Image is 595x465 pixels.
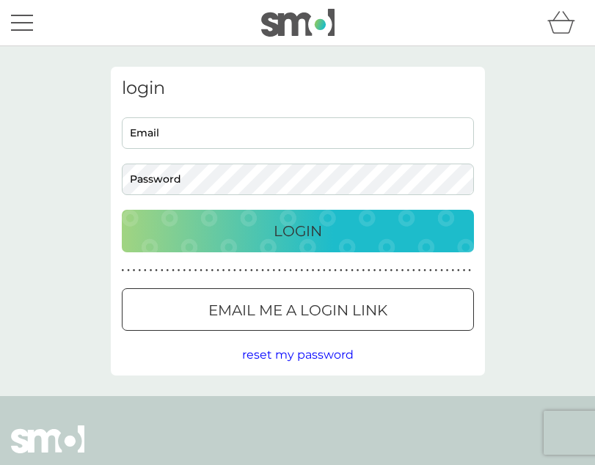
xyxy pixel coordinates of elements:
[261,267,264,274] p: ●
[284,267,287,274] p: ●
[346,267,348,274] p: ●
[278,267,281,274] p: ●
[423,267,426,274] p: ●
[138,267,141,274] p: ●
[323,267,326,274] p: ●
[122,78,474,99] h3: login
[227,267,230,274] p: ●
[222,267,225,274] p: ●
[451,267,454,274] p: ●
[368,267,370,274] p: ●
[440,267,443,274] p: ●
[463,267,466,274] p: ●
[390,267,393,274] p: ●
[161,267,164,274] p: ●
[351,267,354,274] p: ●
[122,288,474,331] button: Email me a login link
[150,267,153,274] p: ●
[189,267,191,274] p: ●
[205,267,208,274] p: ●
[208,299,387,322] p: Email me a login link
[11,9,33,37] button: menu
[244,267,247,274] p: ●
[242,348,354,362] span: reset my password
[242,345,354,365] button: reset my password
[418,267,421,274] p: ●
[312,267,315,274] p: ●
[289,267,292,274] p: ●
[362,267,365,274] p: ●
[384,267,387,274] p: ●
[200,267,202,274] p: ●
[401,267,404,274] p: ●
[457,267,460,274] p: ●
[239,267,242,274] p: ●
[306,267,309,274] p: ●
[329,267,332,274] p: ●
[295,267,298,274] p: ●
[256,267,259,274] p: ●
[547,8,584,37] div: basket
[122,267,125,274] p: ●
[317,267,320,274] p: ●
[373,267,376,274] p: ●
[340,267,343,274] p: ●
[211,267,214,274] p: ●
[468,267,471,274] p: ●
[357,267,359,274] p: ●
[233,267,236,274] p: ●
[167,267,169,274] p: ●
[250,267,253,274] p: ●
[178,267,180,274] p: ●
[272,267,275,274] p: ●
[261,9,335,37] img: smol
[172,267,175,274] p: ●
[301,267,304,274] p: ●
[194,267,197,274] p: ●
[446,267,449,274] p: ●
[216,267,219,274] p: ●
[379,267,382,274] p: ●
[183,267,186,274] p: ●
[155,267,158,274] p: ●
[274,219,322,243] p: Login
[429,267,432,274] p: ●
[334,267,337,274] p: ●
[133,267,136,274] p: ●
[122,210,474,252] button: Login
[144,267,147,274] p: ●
[267,267,270,274] p: ●
[406,267,409,274] p: ●
[412,267,415,274] p: ●
[127,267,130,274] p: ●
[435,267,438,274] p: ●
[395,267,398,274] p: ●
